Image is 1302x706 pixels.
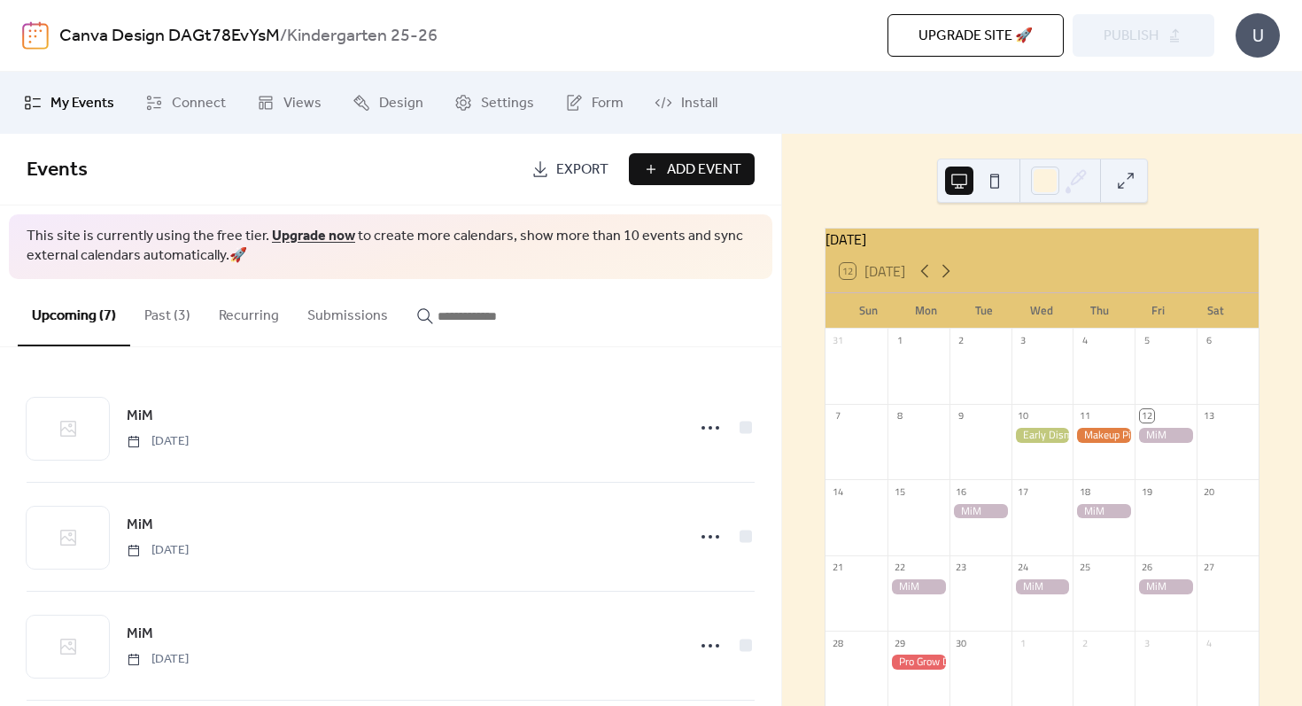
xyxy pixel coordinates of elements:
a: My Events [11,79,128,127]
a: Upgrade now [272,222,355,250]
div: 22 [893,561,906,574]
span: Upgrade site 🚀 [918,26,1033,47]
button: Past (3) [130,279,205,345]
button: Upgrade site 🚀 [887,14,1064,57]
div: 2 [955,334,968,347]
b: Kindergarten 25-26 [287,19,438,53]
span: Connect [172,93,226,114]
span: My Events [50,93,114,114]
div: 19 [1140,485,1153,498]
button: Submissions [293,279,402,345]
span: MiM [127,515,153,536]
a: Settings [441,79,547,127]
div: MiM [887,579,949,594]
div: 14 [831,485,844,498]
img: logo [22,21,49,50]
div: U [1236,13,1280,58]
div: Mon [897,293,955,329]
div: 29 [893,636,906,649]
div: 4 [1202,636,1215,649]
a: Connect [132,79,239,127]
div: Thu [1071,293,1128,329]
div: MiM [1135,428,1197,443]
div: 27 [1202,561,1215,574]
div: Fri [1128,293,1186,329]
div: 8 [893,409,906,423]
div: MiM [1135,579,1197,594]
div: 3 [1017,334,1030,347]
div: 2 [1078,636,1091,649]
div: 9 [955,409,968,423]
div: 12 [1140,409,1153,423]
div: Makeup Picture Day [1073,428,1135,443]
a: MiM [127,514,153,537]
div: 23 [955,561,968,574]
a: MiM [127,405,153,428]
a: Install [641,79,731,127]
span: [DATE] [127,650,189,669]
span: Form [592,93,624,114]
div: Sat [1187,293,1244,329]
div: 21 [831,561,844,574]
a: Export [518,153,622,185]
span: [DATE] [127,541,189,560]
div: 7 [831,409,844,423]
div: 5 [1140,334,1153,347]
span: Design [379,93,423,114]
div: Tue [956,293,1013,329]
a: MiM [127,623,153,646]
a: Form [552,79,637,127]
span: [DATE] [127,432,189,451]
span: Settings [481,93,534,114]
div: 1 [1017,636,1030,649]
div: Wed [1013,293,1071,329]
span: This site is currently using the free tier. to create more calendars, show more than 10 events an... [27,227,755,267]
div: 13 [1202,409,1215,423]
button: Recurring [205,279,293,345]
div: Sun [840,293,897,329]
div: 20 [1202,485,1215,498]
div: 24 [1017,561,1030,574]
span: MiM [127,624,153,645]
div: 1 [893,334,906,347]
span: Views [283,93,322,114]
div: 30 [955,636,968,649]
a: Views [244,79,335,127]
div: Pro Grow Day [887,655,949,670]
div: MiM [1011,579,1073,594]
b: / [280,19,287,53]
div: MiM [1073,504,1135,519]
span: Export [556,159,608,181]
div: 6 [1202,334,1215,347]
div: 4 [1078,334,1091,347]
div: 26 [1140,561,1153,574]
div: 15 [893,485,906,498]
div: MiM [949,504,1011,519]
span: Add Event [667,159,741,181]
div: 17 [1017,485,1030,498]
div: 28 [831,636,844,649]
div: 25 [1078,561,1091,574]
span: Install [681,93,717,114]
span: Events [27,151,88,190]
a: Design [339,79,437,127]
div: [DATE] [825,229,1259,250]
button: Add Event [629,153,755,185]
div: 3 [1140,636,1153,649]
div: 11 [1078,409,1091,423]
div: 31 [831,334,844,347]
span: MiM [127,406,153,427]
div: 18 [1078,485,1091,498]
button: Upcoming (7) [18,279,130,346]
div: 10 [1017,409,1030,423]
div: Early Dismissal [1011,428,1073,443]
div: 16 [955,485,968,498]
a: Canva Design DAGt78EvYsM [59,19,280,53]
